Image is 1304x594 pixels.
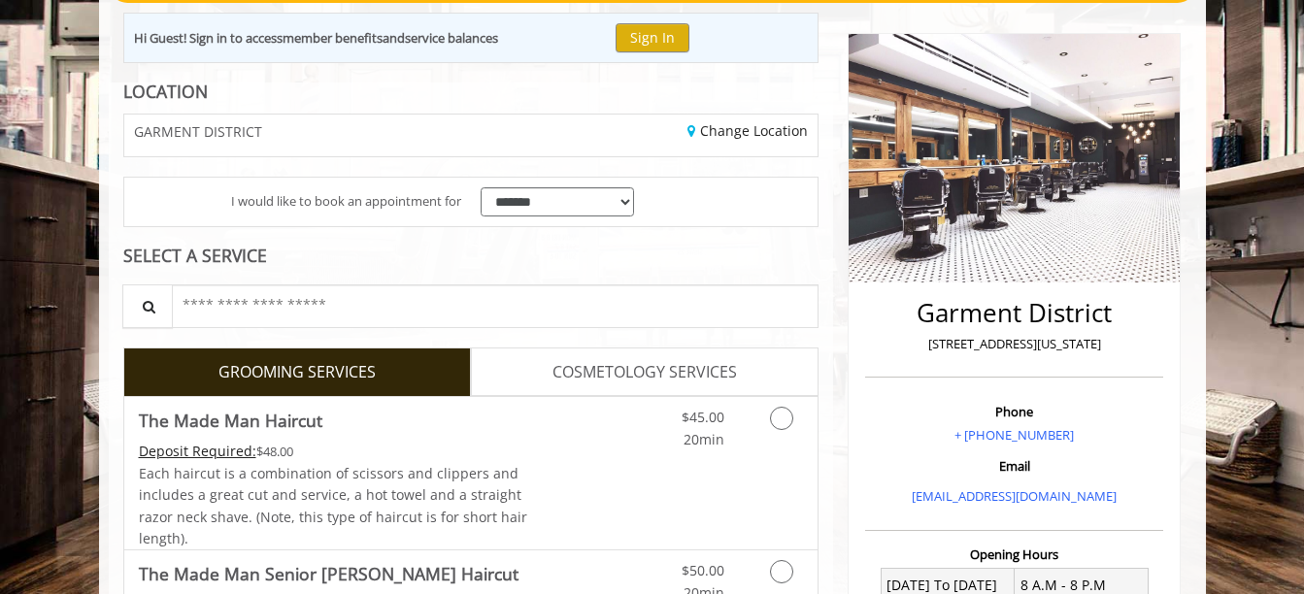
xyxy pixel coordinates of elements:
a: Change Location [687,121,808,140]
button: Sign In [616,23,689,51]
b: member benefits [283,29,383,47]
span: I would like to book an appointment for [231,191,461,212]
b: The Made Man Haircut [139,407,322,434]
button: Service Search [122,284,173,328]
b: service balances [405,29,498,47]
div: $48.00 [139,441,529,462]
b: LOCATION [123,80,208,103]
h3: Opening Hours [865,547,1163,561]
b: The Made Man Senior [PERSON_NAME] Haircut [139,560,518,587]
h3: Email [870,459,1158,473]
span: $45.00 [682,408,724,426]
div: SELECT A SERVICE [123,247,819,265]
span: GROOMING SERVICES [218,360,376,385]
span: GARMENT DISTRICT [134,124,262,139]
span: $50.00 [682,561,724,579]
span: COSMETOLOGY SERVICES [552,360,737,385]
h3: Phone [870,405,1158,418]
a: + [PHONE_NUMBER] [954,426,1074,444]
p: [STREET_ADDRESS][US_STATE] [870,334,1158,354]
h2: Garment District [870,299,1158,327]
span: 20min [684,430,724,448]
span: This service needs some Advance to be paid before we block your appointment [139,442,256,460]
span: Each haircut is a combination of scissors and clippers and includes a great cut and service, a ho... [139,464,527,547]
div: Hi Guest! Sign in to access and [134,28,498,49]
a: [EMAIL_ADDRESS][DOMAIN_NAME] [912,487,1117,505]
